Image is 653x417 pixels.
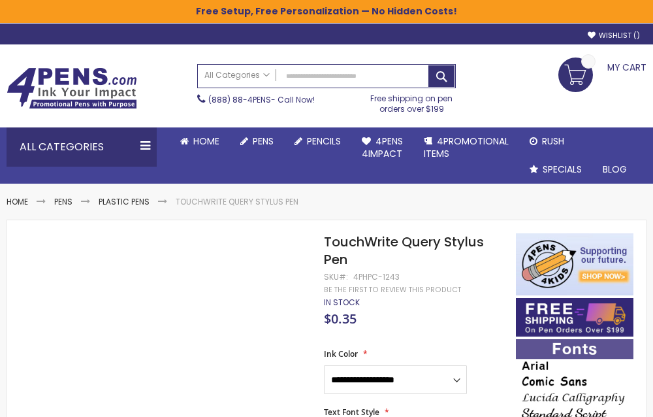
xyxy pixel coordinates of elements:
[353,272,400,282] div: 4PHPC-1243
[7,196,28,207] a: Home
[230,127,284,156] a: Pens
[542,135,564,148] span: Rush
[7,67,137,109] img: 4Pens Custom Pens and Promotional Products
[351,127,413,168] a: 4Pens4impact
[170,127,230,156] a: Home
[324,297,360,308] div: Availability
[367,88,456,114] div: Free shipping on pen orders over $199
[545,382,653,417] iframe: Google Customer Reviews
[324,297,360,308] span: In stock
[193,135,219,148] span: Home
[413,127,519,168] a: 4PROMOTIONALITEMS
[516,298,633,337] img: Free shipping on orders over $199
[253,135,274,148] span: Pens
[204,70,270,80] span: All Categories
[516,233,633,295] img: 4pens 4 kids
[592,156,637,184] a: Blog
[7,127,157,167] div: All Categories
[54,196,72,207] a: Pens
[588,31,640,41] a: Wishlist
[208,94,271,105] a: (888) 88-4PENS
[99,196,150,207] a: Plastic Pens
[198,65,276,86] a: All Categories
[324,271,348,282] strong: SKU
[603,163,627,176] span: Blog
[519,156,592,184] a: Specials
[208,94,315,105] span: - Call Now!
[519,127,575,156] a: Rush
[543,163,582,176] span: Specials
[324,310,357,327] span: $0.35
[324,233,484,269] span: TouchWrite Query Stylus Pen
[284,127,351,156] a: Pencils
[362,135,403,160] span: 4Pens 4impact
[307,135,341,148] span: Pencils
[176,197,298,207] li: TouchWrite Query Stylus Pen
[324,285,461,295] a: Be the first to review this product
[424,135,509,160] span: 4PROMOTIONAL ITEMS
[324,348,358,359] span: Ink Color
